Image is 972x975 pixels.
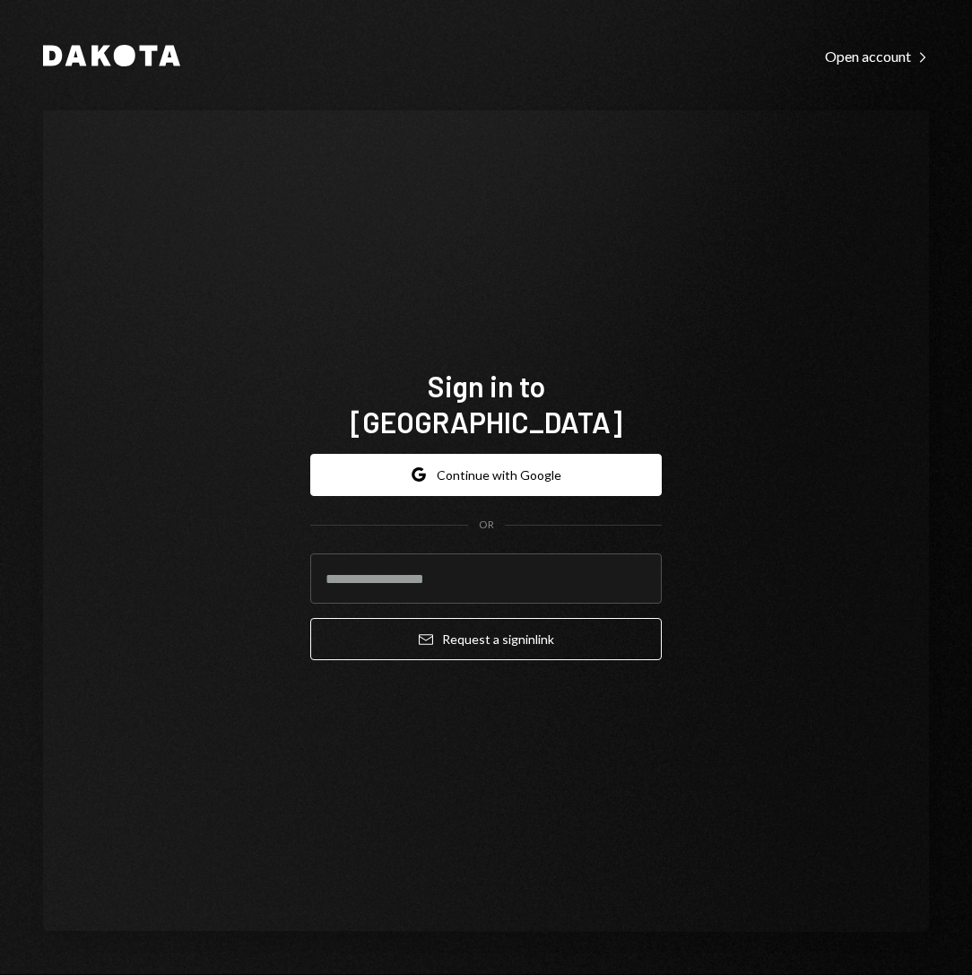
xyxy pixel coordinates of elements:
button: Request a signinlink [310,618,662,660]
div: Open account [825,48,929,65]
a: Open account [825,46,929,65]
h1: Sign in to [GEOGRAPHIC_DATA] [310,368,662,440]
button: Continue with Google [310,454,662,496]
div: OR [479,518,494,533]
